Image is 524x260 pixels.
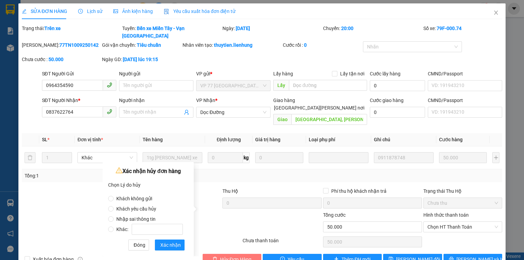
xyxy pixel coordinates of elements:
div: Ngày GD: [102,56,181,63]
div: Chọn Lý do hủy [108,180,188,190]
div: Người gửi [119,70,193,77]
div: Chưa cước : [22,56,101,63]
input: Ghi Chú [374,152,434,163]
b: 79F-000.74 [437,26,462,31]
span: Yêu cầu xuất hóa đơn điện tử [164,9,236,14]
b: [DATE] [236,26,250,31]
label: Cước lấy hàng [370,71,401,76]
span: Khác: [114,227,186,232]
span: Khác [82,153,133,163]
div: Gói vận chuyển: [102,41,181,49]
div: SĐT Người Nhận [42,97,116,104]
span: [GEOGRAPHIC_DATA][PERSON_NAME] nơi [271,104,367,112]
div: [PERSON_NAME]: [22,41,101,49]
span: picture [113,9,118,14]
span: edit [22,9,27,14]
div: Chuyến: [322,25,423,40]
div: CMND/Passport [428,70,502,77]
span: Khách không gửi [114,196,155,201]
span: Đóng [134,241,145,249]
span: Giao hàng [273,98,295,103]
b: Tiêu chuẩn [137,42,161,48]
span: Thu Hộ [222,188,238,194]
span: Đơn vị tính [77,137,103,142]
b: 50.000 [48,57,63,62]
span: Định lượng [217,137,241,142]
span: Phí thu hộ khách nhận trả [329,187,389,195]
button: Close [486,3,506,23]
div: Tuyến: [121,25,222,40]
div: Số xe: [423,25,503,40]
span: Tổng cước [323,212,346,218]
button: Đóng [128,240,149,250]
span: VP Nhận [196,98,215,103]
span: phone [107,82,112,88]
span: SL [42,137,47,142]
input: Khác: [132,224,183,235]
div: VP gửi [196,70,271,77]
span: Lấy hàng [273,71,293,76]
span: kg [243,152,250,163]
span: close [493,10,499,15]
b: thuytien.lienhung [214,42,252,48]
b: Trên xe [44,26,61,31]
span: SỬA ĐƠN HÀNG [22,9,67,14]
div: Tổng: 1 [25,172,203,179]
input: Dọc đường [291,114,367,125]
span: Xác nhận [160,241,181,249]
span: Lấy tận nơi [337,70,367,77]
span: Lịch sử [78,9,102,14]
div: SĐT Người Gửi [42,70,116,77]
div: Cước rồi : [283,41,362,49]
input: Cước giao hàng [370,107,425,118]
div: Ngày: [222,25,322,40]
b: 20:00 [341,26,353,31]
b: Bến xe Miền Tây - Vạn [GEOGRAPHIC_DATA] [122,26,185,39]
input: 0 [255,152,303,163]
b: 0 [304,42,307,48]
div: Nhân viên tạo: [183,41,281,49]
input: VD: Bàn, Ghế [143,152,202,163]
span: warning [116,167,122,174]
span: clock-circle [78,9,83,14]
span: Giao [273,114,291,125]
span: Lấy [273,80,289,91]
button: plus [492,152,499,163]
span: VP 77 Thái Nguyên [200,81,266,91]
label: Cước giao hàng [370,98,404,103]
input: Cước lấy hàng [370,80,425,91]
span: user-add [184,110,189,115]
span: Giá trị hàng [255,137,280,142]
label: Hình thức thanh toán [423,212,469,218]
span: Ảnh kiện hàng [113,9,153,14]
span: Dọc Đường [200,107,266,117]
div: CMND/Passport [428,97,502,104]
div: Người nhận [119,97,193,104]
th: Loại phụ phí [306,133,371,146]
span: Cước hàng [439,137,463,142]
div: Xác nhận hủy đơn hàng [108,166,188,176]
input: 0 [439,152,487,163]
th: Ghi chú [371,133,436,146]
button: Xác nhận [155,240,185,250]
span: Khách yêu cầu hủy [114,206,159,212]
div: Trạng thái Thu Hộ [423,187,502,195]
span: Chọn HT Thanh Toán [427,222,498,232]
div: Trạng thái: [21,25,121,40]
span: Nhập sai thông tin [114,216,158,222]
b: 77TN1009250142 [59,42,99,48]
b: [DATE] lúc 19:15 [123,57,158,62]
div: Chưa thanh toán [242,237,322,249]
span: phone [107,109,112,114]
img: icon [164,9,169,14]
input: Dọc đường [289,80,367,91]
button: delete [25,152,35,163]
span: Chưa thu [427,198,498,208]
span: Tên hàng [143,137,163,142]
